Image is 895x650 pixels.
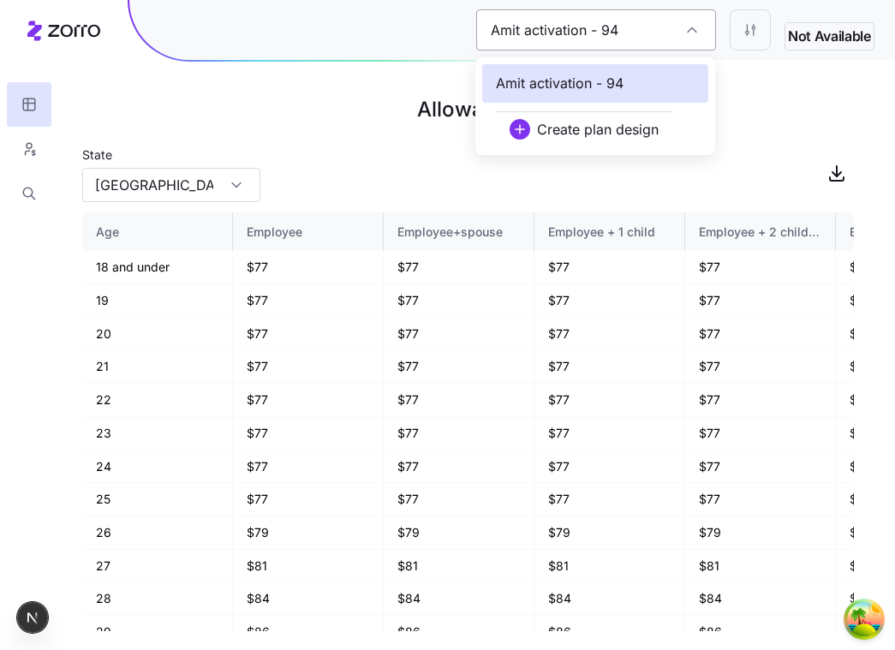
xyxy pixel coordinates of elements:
td: $77 [534,251,685,284]
td: $77 [233,350,384,384]
td: $79 [384,516,534,550]
td: $77 [534,284,685,318]
span: Create plan design [537,119,659,140]
td: $77 [685,318,836,351]
td: $77 [534,483,685,516]
td: $77 [233,251,384,284]
td: $77 [233,417,384,450]
td: $86 [534,616,685,649]
div: Employee + 2 children [699,223,821,242]
td: $77 [685,417,836,450]
td: $86 [384,616,534,649]
td: $77 [233,450,384,484]
td: $77 [233,318,384,351]
td: $77 [534,450,685,484]
td: $77 [534,318,685,351]
button: Open Tanstack query devtools [847,602,881,636]
td: $77 [384,384,534,417]
td: 23 [82,417,233,450]
div: Employee+spouse [397,223,520,242]
td: $77 [685,284,836,318]
td: 28 [82,582,233,616]
td: $77 [384,284,534,318]
h1: Allowance [82,89,854,130]
td: $77 [685,251,836,284]
td: $77 [685,350,836,384]
td: $77 [534,384,685,417]
td: $77 [685,483,836,516]
td: $77 [384,483,534,516]
td: $86 [233,616,384,649]
td: $79 [685,516,836,550]
td: 22 [82,384,233,417]
td: $79 [534,516,685,550]
td: 26 [82,516,233,550]
td: $84 [534,582,685,616]
div: Employee [247,223,369,242]
td: $77 [685,450,836,484]
td: $77 [384,450,534,484]
td: $77 [233,384,384,417]
td: $77 [534,417,685,450]
td: $77 [233,284,384,318]
td: $81 [685,550,836,583]
span: Not Available [788,26,871,47]
td: $84 [685,582,836,616]
td: 18 and under [82,251,233,284]
td: $77 [384,350,534,384]
td: 20 [82,318,233,351]
td: 25 [82,483,233,516]
td: $81 [384,550,534,583]
div: Employee + 1 child [548,223,671,242]
td: $79 [233,516,384,550]
td: $77 [384,417,534,450]
button: Create plan design [496,119,672,140]
td: 27 [82,550,233,583]
button: Settings [730,9,771,51]
td: 24 [82,450,233,484]
label: State [82,146,112,164]
td: $77 [233,483,384,516]
td: $77 [534,350,685,384]
td: $84 [384,582,534,616]
td: $77 [384,251,534,284]
td: $86 [685,616,836,649]
td: 19 [82,284,233,318]
td: $77 [384,318,534,351]
td: $81 [534,550,685,583]
td: 21 [82,350,233,384]
span: Amit activation - 94 [496,73,624,94]
td: $84 [233,582,384,616]
td: $81 [233,550,384,583]
div: Age [96,223,218,242]
td: 29 [82,616,233,649]
td: $77 [685,384,836,417]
